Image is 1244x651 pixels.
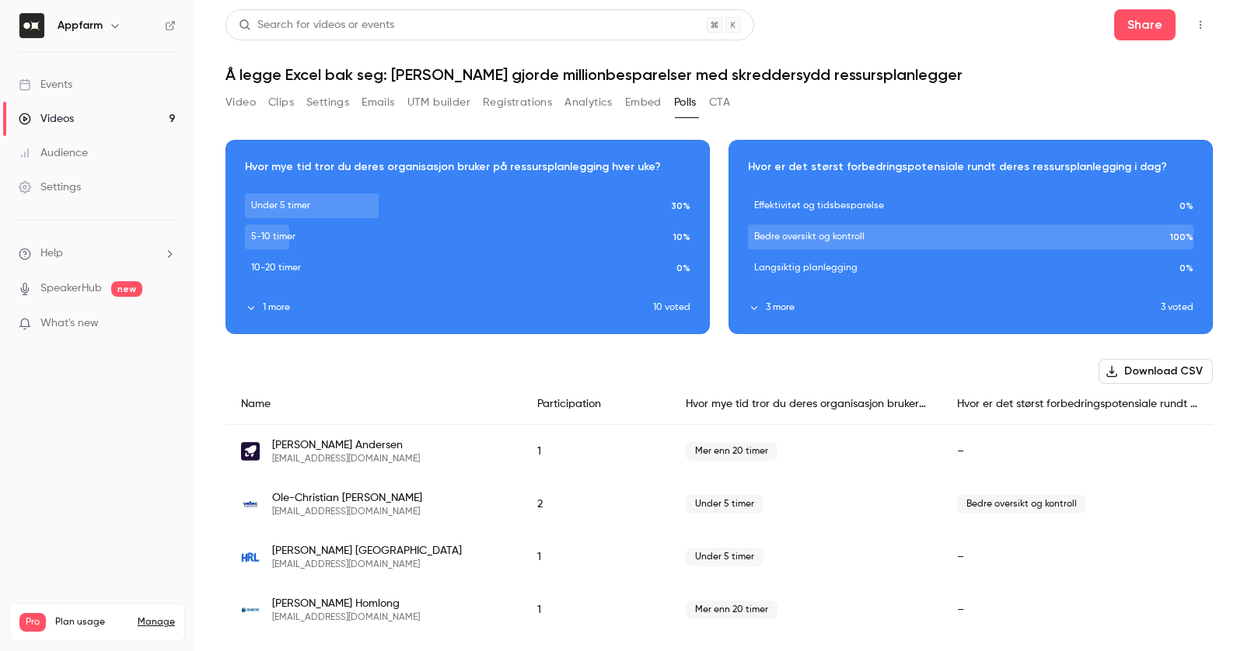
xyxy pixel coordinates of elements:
[625,90,662,115] button: Embed
[522,531,670,583] div: 1
[239,17,394,33] div: Search for videos or events
[225,384,522,425] div: Name
[40,280,102,297] a: SpeakerHub
[19,13,44,38] img: Appfarm
[748,301,1161,315] button: 3 more
[225,90,256,115] button: Video
[111,281,142,297] span: new
[522,478,670,531] div: 2
[1114,9,1176,40] button: Share
[686,548,764,566] span: Under 5 timer
[225,583,1213,636] div: bjorn.homlong@christie.no
[272,596,420,611] span: [PERSON_NAME] Homlong
[272,543,462,559] span: [PERSON_NAME] [GEOGRAPHIC_DATA]
[225,478,1213,531] div: oda@veltec.com
[40,245,63,262] span: Help
[942,583,1213,636] div: –
[564,90,613,115] button: Analytics
[241,548,260,566] img: hrl.no
[942,425,1213,479] div: –
[522,384,670,425] div: Participation
[58,18,103,33] h6: Appfarm
[942,384,1213,425] div: Hvor er det størst forbedringspotensiale rundt deres ressursplanlegging i dag?
[19,179,81,195] div: Settings
[225,531,1213,583] div: lise.flatebo@hrl.no
[245,301,653,315] button: 1 more
[1188,12,1213,37] button: Top Bar Actions
[19,145,88,161] div: Audience
[942,531,1213,583] div: –
[407,90,470,115] button: UTM builder
[241,495,260,513] img: veltec.com
[670,384,942,425] div: Hvor mye tid tror du deres organisasjon bruker på ressursplanlegging hver uke?
[138,616,175,628] a: Manage
[225,425,1213,479] div: magnus@appfarm.io
[957,495,1086,513] span: Bedre oversikt og kontroll
[686,495,764,513] span: Under 5 timer
[362,90,394,115] button: Emails
[272,490,422,506] span: Ole-Christian [PERSON_NAME]
[709,90,730,115] button: CTA
[522,583,670,636] div: 1
[19,613,46,632] span: Pro
[40,315,99,332] span: What's new
[55,616,128,628] span: Plan usage
[268,90,294,115] button: Clips
[272,559,462,571] span: [EMAIL_ADDRESS][DOMAIN_NAME]
[306,90,349,115] button: Settings
[674,90,697,115] button: Polls
[686,442,777,461] span: Mer enn 20 timer
[686,601,777,619] span: Mer enn 20 timer
[272,611,420,624] span: [EMAIL_ADDRESS][DOMAIN_NAME]
[483,90,552,115] button: Registrations
[19,245,176,262] li: help-dropdown-opener
[241,442,260,461] img: appfarm.io
[272,453,420,465] span: [EMAIL_ADDRESS][DOMAIN_NAME]
[272,506,422,518] span: [EMAIL_ADDRESS][DOMAIN_NAME]
[241,601,260,619] img: christie.no
[522,425,670,479] div: 1
[225,65,1213,84] h1: Å legge Excel bak seg: [PERSON_NAME] gjorde millionbesparelser med skreddersydd ressursplanlegger
[19,77,72,92] div: Events
[19,111,74,127] div: Videos
[272,437,420,453] span: [PERSON_NAME] Andersen
[1099,359,1213,384] button: Download CSV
